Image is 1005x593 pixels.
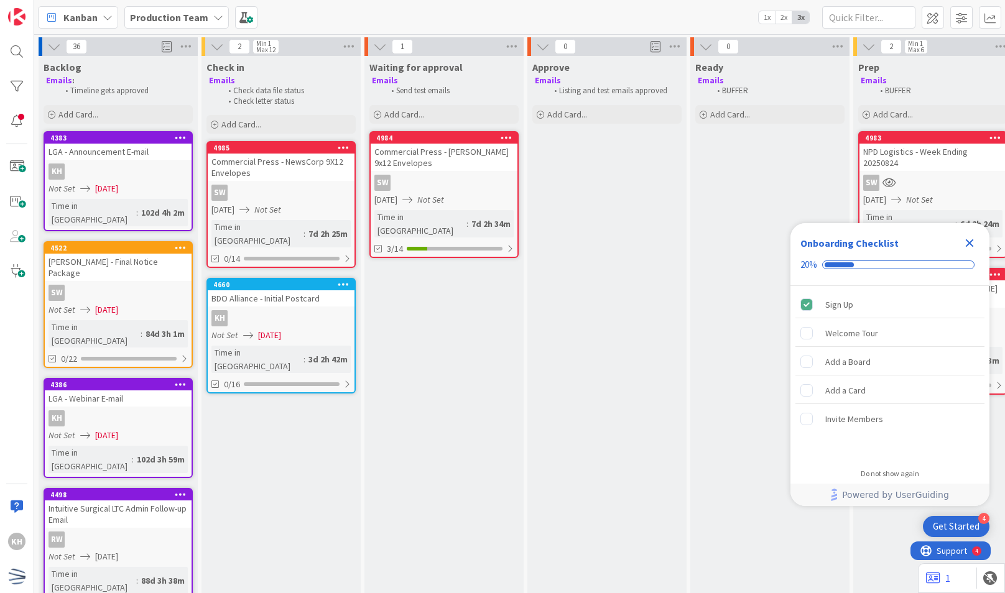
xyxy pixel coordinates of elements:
[49,551,75,562] i: Not Set
[547,86,680,96] li: Listing and test emails approved
[208,142,354,181] div: 4985Commercial Press - NewsCorp 9X12 Envelopes
[224,252,240,265] span: 0/14
[908,47,924,53] div: Max 6
[208,310,354,326] div: KH
[45,379,192,407] div: 4386LGA - Webinar E-mail
[305,227,351,241] div: 7d 2h 25m
[49,430,75,441] i: Not Set
[371,132,517,171] div: 4984Commercial Press - [PERSON_NAME] 9x12 Envelopes
[46,75,72,86] strong: Emails
[211,220,303,247] div: Time in [GEOGRAPHIC_DATA]
[695,61,723,73] span: Ready
[792,11,809,24] span: 3x
[44,131,193,231] a: 4383LGA - Announcement E-mailKHNot Set[DATE]Time in [GEOGRAPHIC_DATA]:102d 4h 2m
[710,109,750,120] span: Add Card...
[142,327,188,341] div: 84d 3h 1m
[825,383,866,398] div: Add a Card
[795,377,984,404] div: Add a Card is incomplete.
[863,175,879,191] div: SW
[978,513,989,524] div: 4
[208,142,354,154] div: 4985
[49,446,132,473] div: Time in [GEOGRAPHIC_DATA]
[532,61,570,73] span: Approve
[95,182,118,195] span: [DATE]
[374,175,391,191] div: SW
[45,379,192,390] div: 4386
[213,144,354,152] div: 4985
[49,304,75,315] i: Not Set
[926,571,950,586] a: 1
[72,75,75,86] strong: :
[45,489,192,500] div: 4498
[376,134,517,142] div: 4984
[822,6,915,29] input: Quick Filter...
[44,61,81,73] span: Backlog
[49,285,65,301] div: SW
[49,163,65,180] div: KH
[795,405,984,433] div: Invite Members is incomplete.
[369,61,463,73] span: Waiting for approval
[908,40,923,47] div: Min 1
[208,290,354,306] div: BDO Alliance - Initial Postcard
[221,96,354,106] li: Check letter status
[95,303,118,316] span: [DATE]
[45,254,192,281] div: [PERSON_NAME] - Final Notice Package
[138,574,188,587] div: 88d 3h 38m
[224,378,240,391] span: 0/16
[369,131,519,258] a: 4984Commercial Press - [PERSON_NAME] 9x12 EnvelopesSW[DATE]Not SetTime in [GEOGRAPHIC_DATA]:7d 2h...
[933,520,980,533] div: Get Started
[58,86,191,96] li: Timeline gets approved
[825,326,878,341] div: Welcome Tour
[132,453,134,466] span: :
[825,354,871,369] div: Add a Board
[45,410,192,426] div: KH
[206,278,356,393] a: 4660BDO Alliance - Initial PostcardKHNot Set[DATE]Time in [GEOGRAPHIC_DATA]:3d 2h 42m0/16
[45,500,192,528] div: Intuitive Surgical LTC Admin Follow-up Email
[384,86,517,96] li: Send test emails
[208,279,354,290] div: 4660
[698,75,724,86] strong: Emails
[800,236,899,251] div: Onboarding Checklist
[466,217,468,231] span: :
[45,242,192,254] div: 4522
[417,194,444,205] i: Not Set
[955,217,957,231] span: :
[66,39,87,54] span: 36
[303,227,305,241] span: :
[49,410,65,426] div: KH
[45,132,192,160] div: 4383LGA - Announcement E-mail
[45,489,192,528] div: 4498Intuitive Surgical LTC Admin Follow-up Email
[50,380,192,389] div: 4386
[790,484,989,506] div: Footer
[136,574,138,587] span: :
[800,259,980,270] div: Checklist progress: 20%
[256,40,271,47] div: Min 1
[797,484,983,506] a: Powered by UserGuiding
[211,185,228,201] div: SW
[371,144,517,171] div: Commercial Press - [PERSON_NAME] 9x12 Envelopes
[8,8,25,25] img: Visit kanbanzone.com
[45,144,192,160] div: LGA - Announcement E-mail
[305,352,351,366] div: 3d 2h 42m
[95,429,118,442] span: [DATE]
[211,310,228,326] div: KH
[863,210,955,237] div: Time in [GEOGRAPHIC_DATA]
[547,109,587,120] span: Add Card...
[208,185,354,201] div: SW
[254,204,281,215] i: Not Set
[211,203,234,216] span: [DATE]
[45,132,192,144] div: 4383
[923,516,989,537] div: Open Get Started checklist, remaining modules: 4
[881,39,902,54] span: 2
[50,244,192,252] div: 4522
[229,39,250,54] span: 2
[221,86,354,96] li: Check data file status
[861,469,919,479] div: Do not show again
[208,154,354,181] div: Commercial Press - NewsCorp 9X12 Envelopes
[374,210,466,237] div: Time in [GEOGRAPHIC_DATA]
[861,75,887,86] strong: Emails
[372,75,398,86] strong: Emails
[63,10,98,25] span: Kanban
[61,352,77,365] span: 0/22
[790,223,989,506] div: Checklist Container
